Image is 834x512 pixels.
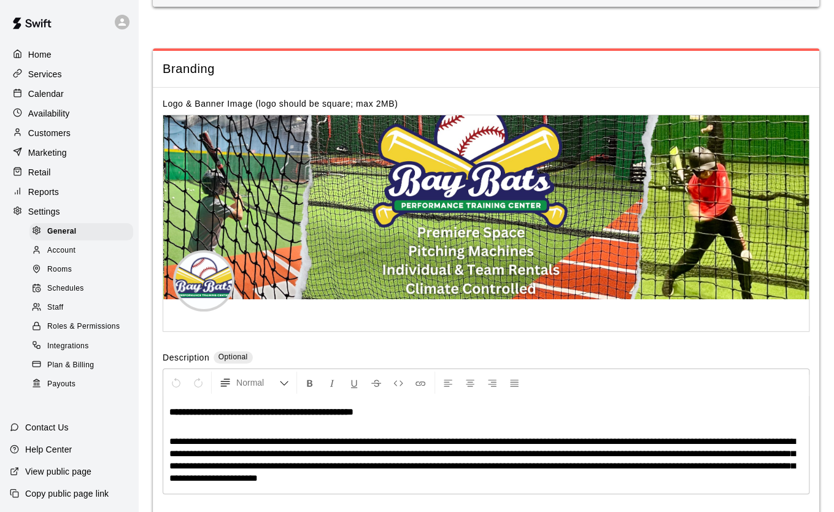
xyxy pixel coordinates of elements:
a: Retail [10,163,128,181]
span: Rooms [47,264,72,276]
a: Home [10,45,128,64]
span: Roles & Permissions [47,321,120,333]
a: Staff [29,299,138,318]
a: Settings [10,202,128,221]
span: General [47,226,77,238]
p: Reports [28,186,59,198]
button: Format Strikethrough [366,372,387,394]
span: Schedules [47,283,84,295]
span: Staff [47,302,63,314]
span: Normal [236,376,279,389]
p: Marketing [28,147,67,159]
a: Marketing [10,143,128,162]
div: Rooms [29,261,133,278]
a: Customers [10,124,128,142]
div: Staff [29,299,133,316]
span: Account [47,245,75,257]
a: Rooms [29,261,138,280]
p: Help Center [25,443,72,456]
div: Plan & Billing [29,357,133,374]
a: Roles & Permissions [29,318,138,337]
button: Undo [166,372,187,394]
p: Home [28,48,52,61]
p: Settings [28,205,60,218]
div: Payouts [29,376,133,393]
button: Right Align [482,372,503,394]
p: Calendar [28,88,64,100]
button: Left Align [438,372,458,394]
p: Services [28,68,62,80]
p: Contact Us [25,421,69,434]
button: Format Underline [344,372,365,394]
a: Integrations [29,337,138,356]
div: Account [29,242,133,259]
a: Account [29,241,138,260]
a: Availability [10,104,128,123]
p: Availability [28,107,70,120]
a: Schedules [29,280,138,299]
p: View public page [25,465,91,478]
span: Plan & Billing [47,359,94,372]
a: General [29,222,138,241]
label: Description [163,351,209,365]
div: Integrations [29,338,133,355]
label: Logo & Banner Image (logo should be square; max 2MB) [163,99,398,109]
span: Payouts [47,378,75,391]
button: Insert Code [388,372,409,394]
a: Calendar [10,85,128,103]
div: Schedules [29,280,133,297]
a: Reports [10,183,128,201]
div: Roles & Permissions [29,318,133,335]
div: General [29,223,133,240]
span: Integrations [47,340,89,353]
a: Services [10,65,128,83]
a: Payouts [29,375,138,394]
button: Justify Align [504,372,525,394]
button: Formatting Options [214,372,294,394]
p: Customers [28,127,71,139]
p: Copy public page link [25,487,109,500]
p: Retail [28,166,51,178]
button: Insert Link [410,372,431,394]
a: Plan & Billing [29,356,138,375]
button: Format Bold [299,372,320,394]
span: Optional [218,353,248,361]
button: Redo [188,372,209,394]
span: Branding [163,61,809,77]
button: Center Align [460,372,481,394]
button: Format Italics [322,372,342,394]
